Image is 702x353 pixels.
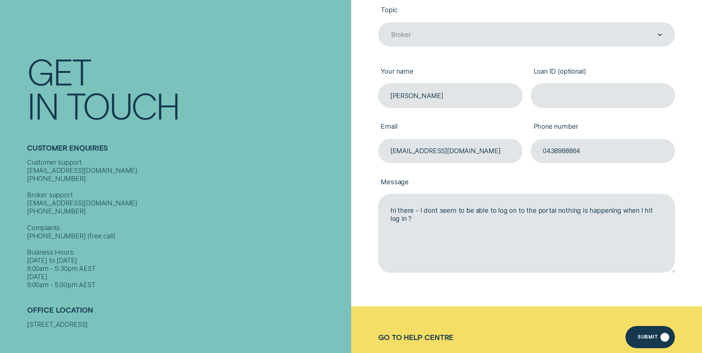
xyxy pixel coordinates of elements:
div: In [27,88,58,122]
h2: Customer Enquiries [27,144,347,158]
a: Go to Help Centre [378,333,454,342]
div: [STREET_ADDRESS] [27,320,347,329]
div: Broker [391,31,411,39]
label: Message [378,171,675,194]
button: Submit [625,326,675,348]
div: Get [27,54,90,88]
div: Touch [67,88,179,122]
h2: Office Location [27,306,347,320]
label: Phone number [531,116,675,139]
label: Your name [378,61,523,83]
label: Email [378,116,523,139]
h1: Get In Touch [27,54,347,122]
textarea: hi there - I dont seem to be able to log on to the portal nothing is happening when I hit log in ? [378,194,675,272]
div: Customer support [EMAIL_ADDRESS][DOMAIN_NAME] [PHONE_NUMBER] Broker support [EMAIL_ADDRESS][DOMAI... [27,158,347,289]
label: Loan ID (optional) [531,61,675,83]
